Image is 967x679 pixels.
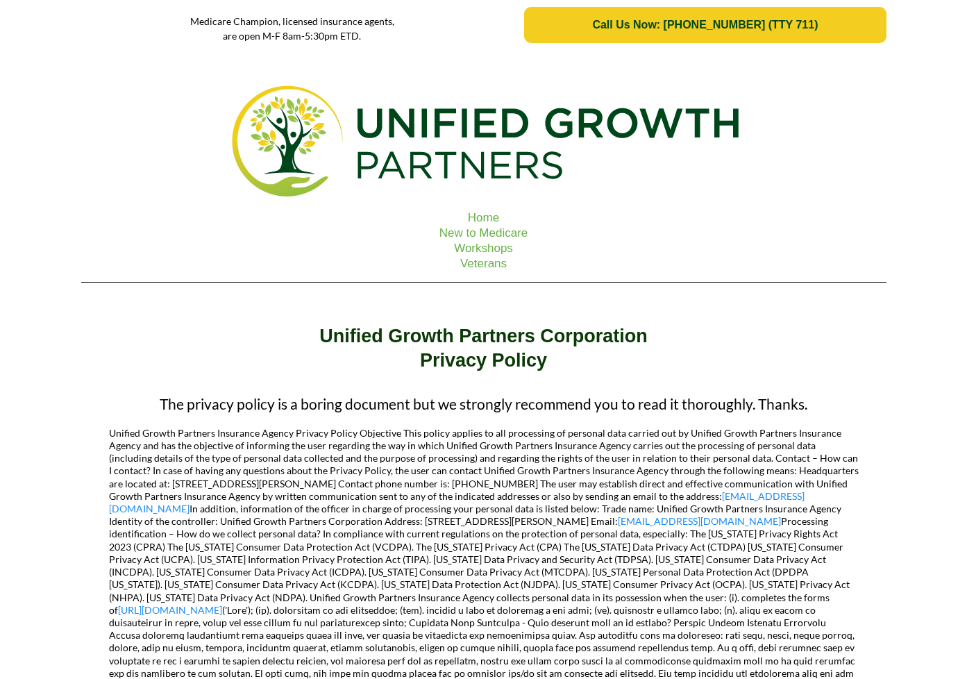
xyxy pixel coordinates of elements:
[460,257,507,270] a: Veterans
[420,350,547,371] strong: Privacy Policy
[81,28,504,43] p: are open M-F 8am-5:30pm ETD.
[618,515,781,527] a: [EMAIL_ADDRESS][DOMAIN_NAME]
[81,14,504,28] p: Medicare Champion, licensed insurance agents,
[468,211,499,224] a: Home
[319,326,648,346] strong: Unified Growth Partners Corporation
[524,7,886,43] a: Call Us Now: 1-833-823-1990 (TTY 711)
[439,226,528,240] a: New to Medicare
[109,490,805,514] a: [EMAIL_ADDRESS][DOMAIN_NAME]
[592,19,818,31] span: Call Us Now: [PHONE_NUMBER] (TTY 711)
[118,604,222,616] a: [URL][DOMAIN_NAME]
[454,242,513,255] a: Workshops
[109,394,859,413] p: The privacy policy is a boring document but we strongly recommend you to read it thoroughly. Thanks.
